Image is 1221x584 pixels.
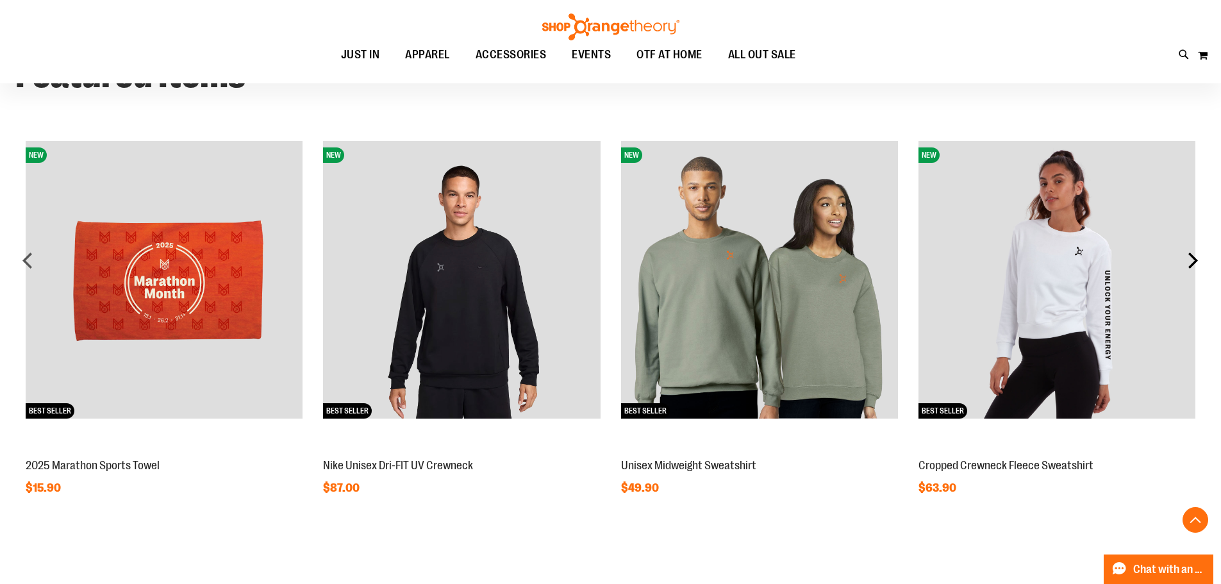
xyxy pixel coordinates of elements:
span: $15.90 [26,481,63,494]
span: APPAREL [405,40,450,69]
span: NEW [918,147,940,163]
span: BEST SELLER [323,403,372,419]
a: Cropped Crewneck Fleece Sweatshirt [918,459,1093,472]
a: Unisex Midweight Sweatshirt [621,459,756,472]
span: JUST IN [341,40,380,69]
button: Chat with an Expert [1104,555,1214,584]
span: NEW [26,147,47,163]
span: ACCESSORIES [476,40,547,69]
span: BEST SELLER [26,403,74,419]
img: Unisex Midweight Sweatshirt [621,141,898,418]
span: NEW [323,147,344,163]
div: prev [15,247,41,273]
span: BEST SELLER [918,403,967,419]
a: 2025 Marathon Sports Towel [26,459,160,472]
span: EVENTS [572,40,611,69]
img: 2025 Marathon Sports Towel [26,141,303,418]
a: Cropped Crewneck Fleece SweatshirtNEWBEST SELLER [918,445,1195,455]
a: Nike Unisex Dri-FIT UV CrewneckNEWBEST SELLER [323,445,600,455]
img: Shop Orangetheory [540,13,681,40]
a: Nike Unisex Dri-FIT UV Crewneck [323,459,473,472]
span: NEW [621,147,642,163]
span: $49.90 [621,481,661,494]
button: Back To Top [1183,507,1208,533]
span: BEST SELLER [621,403,670,419]
img: Cropped Crewneck Fleece Sweatshirt [918,141,1195,418]
a: Unisex Midweight SweatshirtNEWBEST SELLER [621,445,898,455]
img: Nike Unisex Dri-FIT UV Crewneck [323,141,600,418]
a: 2025 Marathon Sports TowelNEWBEST SELLER [26,445,303,455]
span: $63.90 [918,481,958,494]
span: OTF AT HOME [636,40,702,69]
span: Chat with an Expert [1133,563,1206,576]
div: next [1180,247,1206,273]
span: $87.00 [323,481,361,494]
span: ALL OUT SALE [728,40,796,69]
